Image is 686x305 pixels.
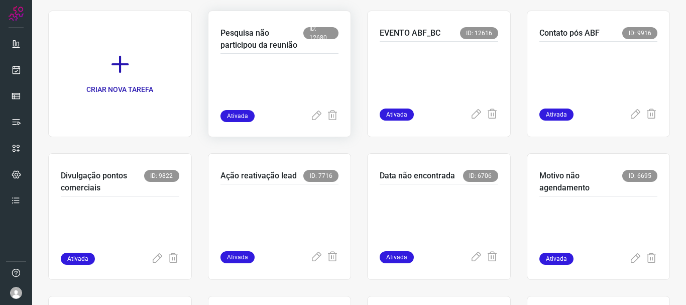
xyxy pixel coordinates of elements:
span: ID: 9916 [622,27,657,39]
span: Ativada [380,251,414,263]
p: EVENTO ABF_BC [380,27,440,39]
span: ID: 6706 [463,170,498,182]
span: ID: 12616 [460,27,498,39]
p: Contato pós ABF [539,27,600,39]
span: ID: 7716 [303,170,338,182]
p: Divulgação pontos comerciais [61,170,144,194]
p: Pesquisa não participou da reunião [220,27,304,51]
p: Ação reativação lead [220,170,297,182]
a: CRIAR NOVA TAREFA [48,11,192,137]
span: ID: 9822 [144,170,179,182]
span: Ativada [380,109,414,121]
span: ID: 6695 [622,170,657,182]
img: Logo [9,6,24,21]
span: Ativada [220,251,255,263]
span: Ativada [539,253,574,265]
img: avatar-user-boy.jpg [10,287,22,299]
span: Ativada [539,109,574,121]
span: Ativada [220,110,255,122]
p: Data não encontrada [380,170,455,182]
span: ID: 12680 [303,27,338,39]
p: CRIAR NOVA TAREFA [86,84,153,95]
span: Ativada [61,253,95,265]
p: Motivo não agendamento [539,170,623,194]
